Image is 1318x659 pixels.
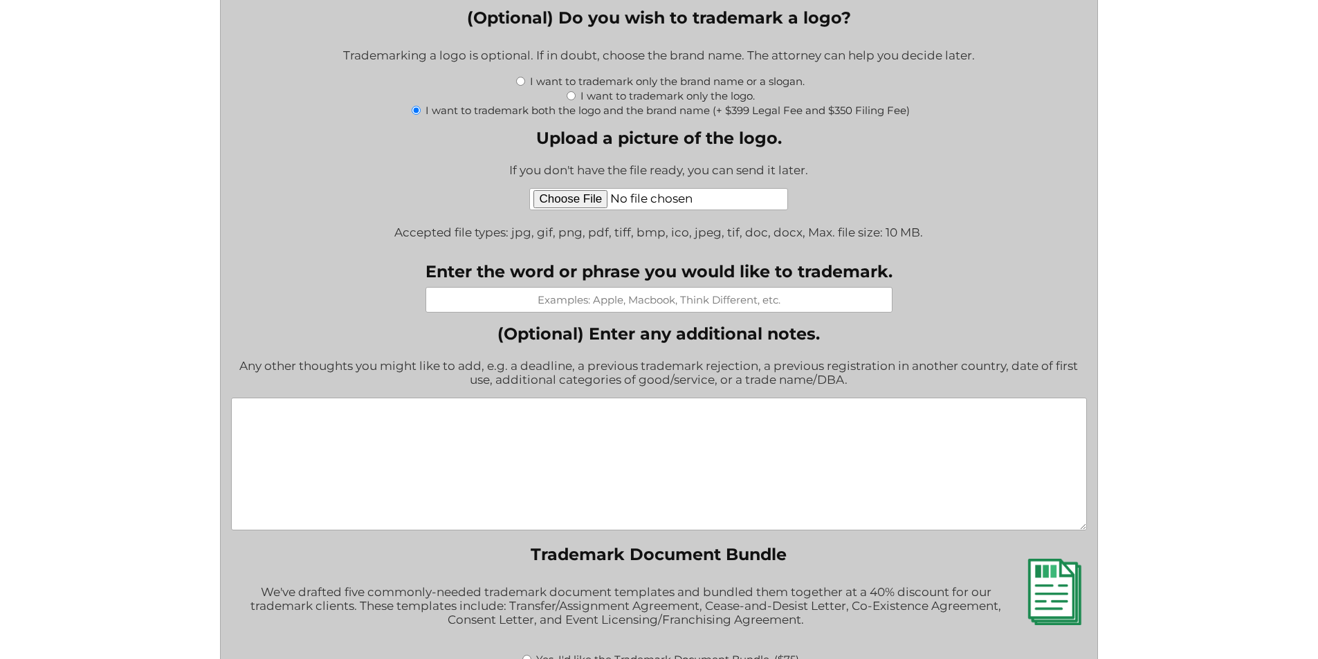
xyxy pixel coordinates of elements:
[467,8,851,28] legend: (Optional) Do you wish to trademark a logo?
[425,104,910,117] label: I want to trademark both the logo and the brand name (+ $399 Legal Fee and $350 Filing Fee)
[394,216,923,250] span: Accepted file types: jpg, gif, png, pdf, tiff, bmp, ico, jpeg, tif, doc, docx, Max. file size: 10...
[231,350,1087,398] div: Any other thoughts you might like to add, e.g. a deadline, a previous trademark rejection, a prev...
[231,576,1087,651] div: We've drafted five commonly-needed trademark document templates and bundled them together at a 40...
[231,39,1087,73] div: Trademarking a logo is optional. If in doubt, choose the brand name. The attorney can help you de...
[1021,559,1087,624] img: Trademark Document Bundle
[425,261,893,281] label: Enter the word or phrase you would like to trademark.
[394,128,923,148] label: Upload a picture of the logo.
[425,287,893,313] input: Examples: Apple, Macbook, Think Different, etc.
[231,324,1087,344] label: (Optional) Enter any additional notes.
[394,154,923,188] div: If you don't have the file ready, you can send it later.
[580,89,755,102] label: I want to trademark only the logo.
[531,544,787,564] legend: Trademark Document Bundle
[530,75,805,88] label: I want to trademark only the brand name or a slogan.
